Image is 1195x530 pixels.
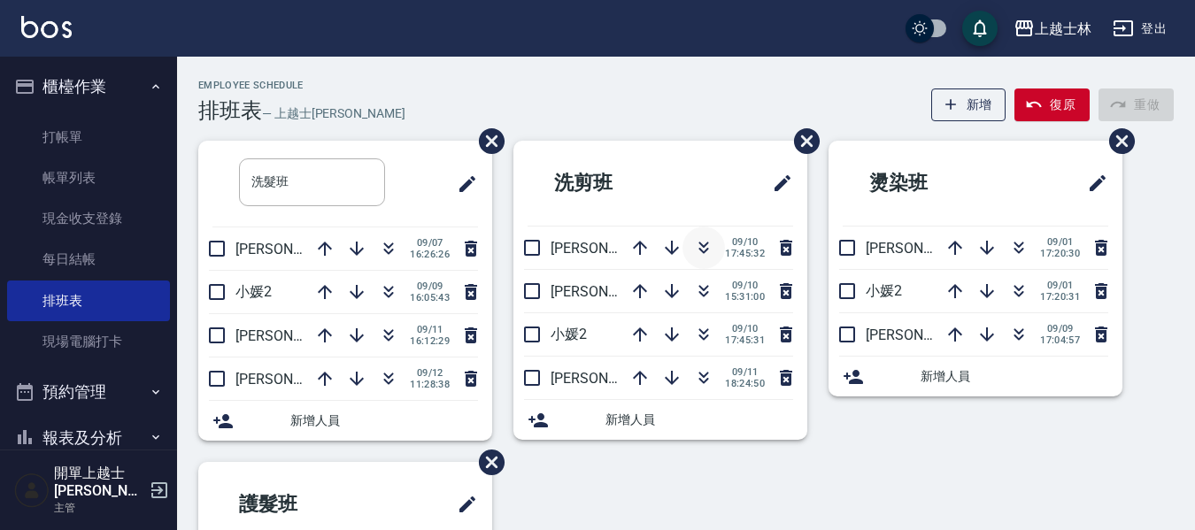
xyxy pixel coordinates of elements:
[14,472,50,508] img: Person
[466,115,507,167] span: 刪除班表
[551,326,587,342] span: 小媛2
[235,283,272,300] span: 小媛2
[7,64,170,110] button: 櫃檯作業
[551,370,673,387] span: [PERSON_NAME]12
[21,16,72,38] img: Logo
[410,379,450,390] span: 11:28:38
[866,240,980,257] span: [PERSON_NAME]8
[235,371,358,388] span: [PERSON_NAME]12
[239,158,385,206] input: 排版標題
[54,465,144,500] h5: 開單上越士[PERSON_NAME]
[446,163,478,205] span: 修改班表的標題
[7,280,170,321] a: 排班表
[829,357,1122,396] div: 新增人員
[1040,280,1080,291] span: 09/01
[290,411,478,430] span: 新增人員
[1040,334,1080,346] span: 17:04:57
[761,162,793,204] span: 修改班表的標題
[725,291,765,303] span: 15:31:00
[725,248,765,259] span: 17:45:32
[1096,115,1137,167] span: 刪除班表
[7,157,170,198] a: 帳單列表
[725,334,765,346] span: 17:45:31
[725,366,765,378] span: 09/11
[1076,162,1108,204] span: 修改班表的標題
[7,321,170,362] a: 現場電腦打卡
[513,400,807,440] div: 新增人員
[1040,236,1080,248] span: 09/01
[410,335,450,347] span: 16:12:29
[1040,291,1080,303] span: 17:20:31
[466,436,507,488] span: 刪除班表
[198,401,492,441] div: 新增人員
[1035,18,1091,40] div: 上越士林
[1106,12,1174,45] button: 登出
[551,283,665,300] span: [PERSON_NAME]8
[725,280,765,291] span: 09/10
[725,236,765,248] span: 09/10
[54,500,144,516] p: 主管
[921,367,1108,386] span: 新增人員
[866,326,988,343] span: [PERSON_NAME]12
[7,117,170,157] a: 打帳單
[866,282,902,299] span: 小媛2
[262,104,405,123] h6: — 上越士[PERSON_NAME]
[1014,88,1090,121] button: 復原
[962,11,998,46] button: save
[551,240,673,257] span: [PERSON_NAME]12
[410,280,450,292] span: 09/09
[528,151,700,215] h2: 洗剪班
[7,198,170,239] a: 現金收支登錄
[931,88,1006,121] button: 新增
[725,378,765,389] span: 18:24:50
[7,239,170,280] a: 每日結帳
[410,367,450,379] span: 09/12
[410,249,450,260] span: 16:26:26
[198,98,262,123] h3: 排班表
[781,115,822,167] span: 刪除班表
[235,241,350,257] span: [PERSON_NAME]8
[1040,323,1080,334] span: 09/09
[7,369,170,415] button: 預約管理
[1040,248,1080,259] span: 17:20:30
[725,323,765,334] span: 09/10
[410,292,450,303] span: 16:05:43
[1006,11,1099,47] button: 上越士林
[605,411,793,429] span: 新增人員
[198,80,405,91] h2: Employee Schedule
[446,483,478,526] span: 修改班表的標題
[410,324,450,335] span: 09/11
[235,327,358,344] span: [PERSON_NAME]12
[410,237,450,249] span: 09/07
[7,415,170,461] button: 報表及分析
[843,151,1015,215] h2: 燙染班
